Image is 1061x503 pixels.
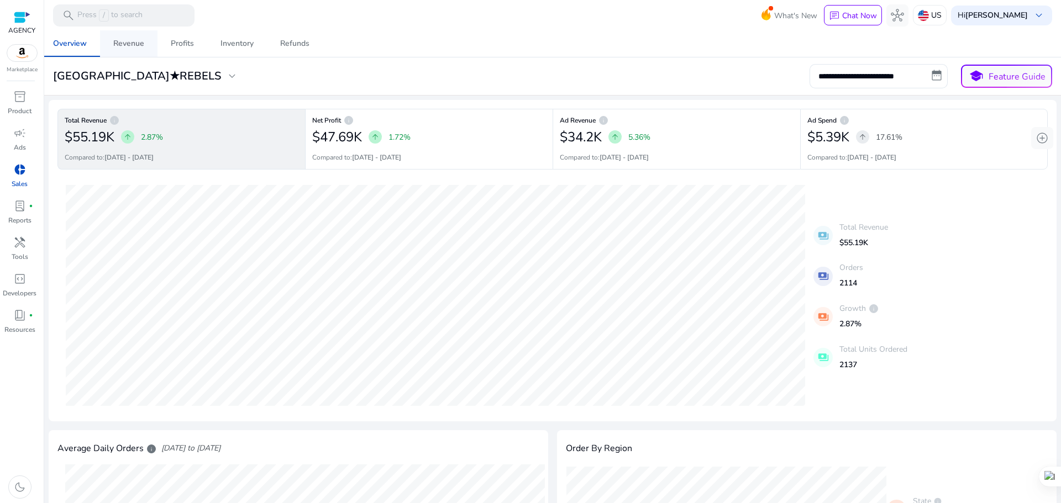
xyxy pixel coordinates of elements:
[65,119,298,121] h6: Total Revenue
[839,237,888,248] p: $55.19K
[146,443,157,454] span: info
[4,325,35,335] p: Resources
[566,443,632,454] h4: Order By Region
[113,40,144,47] div: Revenue
[29,204,33,208] span: fiber_manual_record
[13,272,27,285] span: code_blocks
[813,226,833,245] mat-icon: payments
[807,129,849,145] h2: $5.39K
[600,153,649,162] b: [DATE] - [DATE]
[8,25,35,35] p: AGENCY
[3,288,36,298] p: Developers
[868,303,879,314] span: info
[891,9,904,22] span: hub
[13,236,27,249] span: handyman
[14,142,26,152] p: Ads
[371,133,380,141] span: arrow_upward
[839,343,907,355] p: Total Units Ordered
[104,153,154,162] b: [DATE] - [DATE]
[53,40,87,47] div: Overview
[958,12,1028,19] p: Hi
[560,129,602,145] h2: $34.2K
[13,199,27,213] span: lab_profile
[876,131,902,143] p: 17.61%
[13,163,27,176] span: donut_small
[8,215,31,225] p: Reports
[961,65,1052,88] button: schoolFeature Guide
[57,443,157,454] h4: Average Daily Orders
[839,262,863,273] p: Orders
[141,131,163,143] p: 2.87%
[829,10,840,22] span: chat
[8,106,31,116] p: Product
[7,45,37,61] img: amazon.svg
[109,115,120,126] span: info
[886,4,908,27] button: hub
[839,303,879,314] p: Growth
[220,40,254,47] div: Inventory
[65,129,114,145] h2: $55.19K
[352,153,401,162] b: [DATE] - [DATE]
[839,277,863,289] p: 2114
[560,119,794,121] h6: Ad Revenue
[13,126,27,140] span: campaign
[839,359,907,370] p: 2137
[171,40,194,47] div: Profits
[774,6,817,25] span: What's New
[29,313,33,317] span: fiber_manual_record
[839,115,850,126] span: info
[1031,127,1053,149] button: add_circle
[1032,9,1046,22] span: keyboard_arrow_down
[161,443,220,454] span: [DATE] to [DATE]
[65,152,154,162] p: Compared to:
[312,152,401,162] p: Compared to:
[918,10,929,21] img: us.svg
[312,129,362,145] h2: $47.69K
[77,9,143,22] p: Press to search
[13,480,27,494] span: dark_mode
[312,119,546,121] h6: Net Profit
[598,115,609,126] span: info
[13,90,27,103] span: inventory_2
[965,10,1028,20] b: [PERSON_NAME]
[628,131,650,143] p: 5.36%
[53,70,221,83] h3: [GEOGRAPHIC_DATA]★REBELS
[824,5,882,26] button: chatChat Now
[813,267,833,286] mat-icon: payments
[560,152,649,162] p: Compared to:
[858,133,867,141] span: arrow_upward
[989,70,1046,83] p: Feature Guide
[847,153,896,162] b: [DATE] - [DATE]
[968,68,984,84] span: school
[123,133,132,141] span: arrow_upward
[1036,131,1049,145] span: add_circle
[7,66,38,74] p: Marketplace
[62,9,75,22] span: search
[343,115,354,126] span: info
[813,348,833,367] mat-icon: payments
[225,70,239,83] span: expand_more
[839,318,879,330] p: 2.87%
[280,40,309,47] div: Refunds
[12,252,28,262] p: Tools
[807,152,896,162] p: Compared to:
[13,309,27,322] span: book_4
[388,131,411,143] p: 1.72%
[813,307,833,326] mat-icon: payments
[931,6,942,25] p: US
[12,179,28,189] p: Sales
[839,221,888,233] p: Total Revenue
[611,133,619,141] span: arrow_upward
[842,10,877,21] p: Chat Now
[99,9,109,22] span: /
[807,119,1041,121] h6: Ad Spend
